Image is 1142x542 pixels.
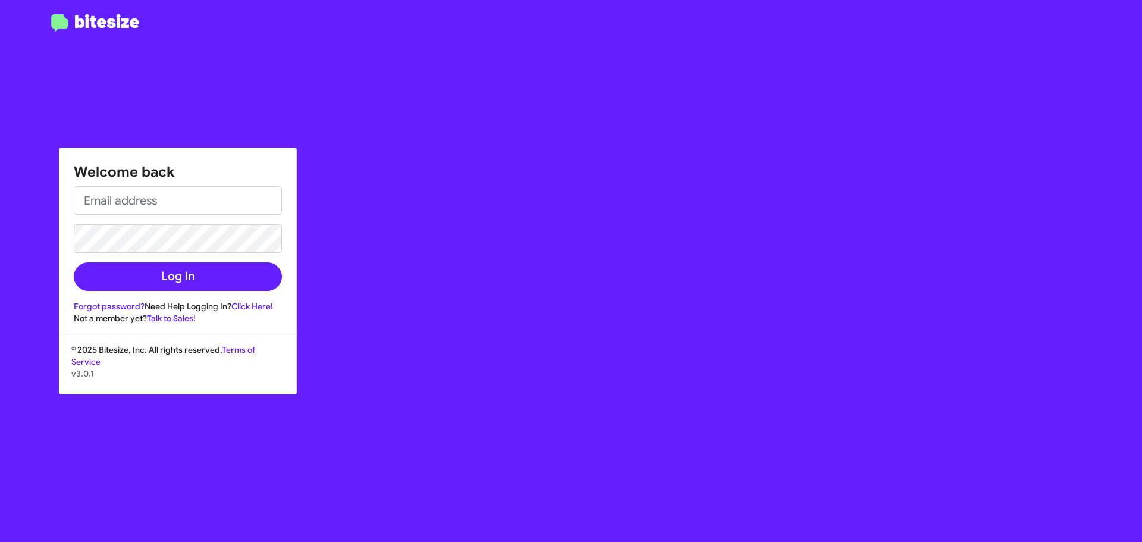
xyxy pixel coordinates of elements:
a: Talk to Sales! [147,313,196,324]
div: © 2025 Bitesize, Inc. All rights reserved. [59,344,296,394]
div: Need Help Logging In? [74,300,282,312]
button: Log In [74,262,282,291]
a: Click Here! [231,301,273,312]
a: Forgot password? [74,301,145,312]
h1: Welcome back [74,162,282,181]
input: Email address [74,186,282,215]
p: v3.0.1 [71,368,284,380]
div: Not a member yet? [74,312,282,324]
